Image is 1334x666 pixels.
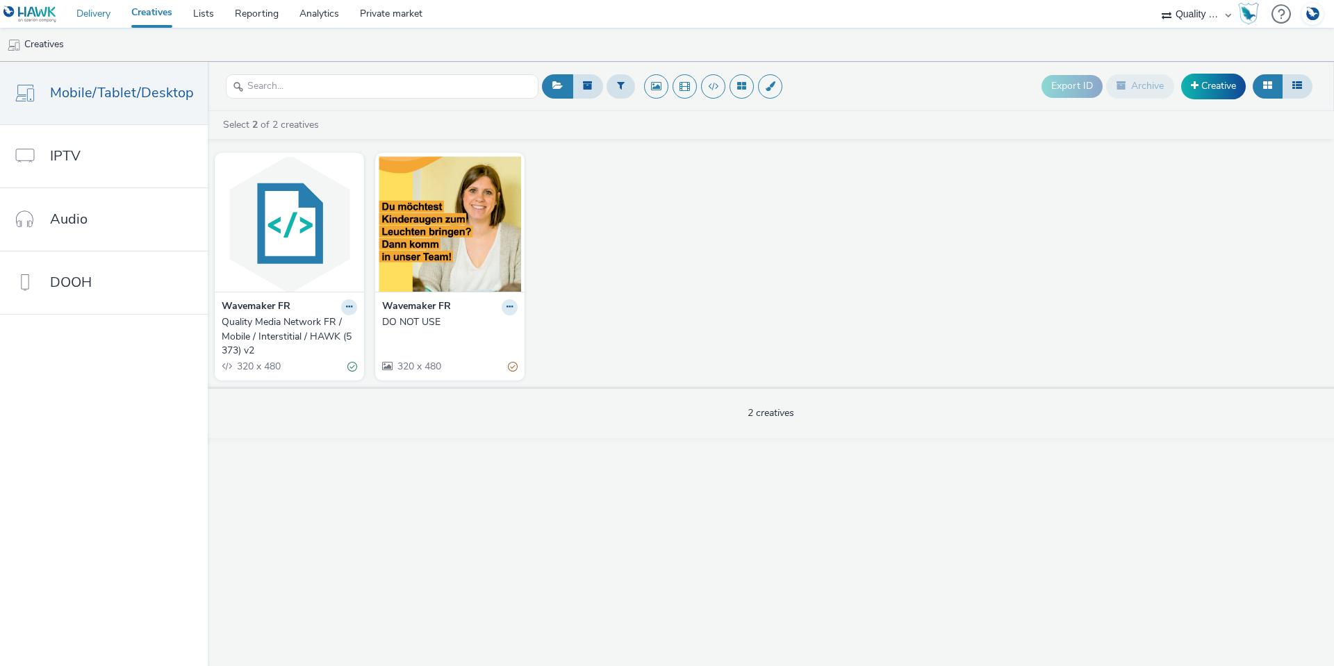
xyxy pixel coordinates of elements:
[50,272,92,292] span: DOOH
[236,360,281,373] span: 320 x 480
[396,360,441,373] span: 320 x 480
[222,315,352,358] div: Quality Media Network FR / Mobile / Interstitial / HAWK (5373) v2
[1282,74,1312,98] button: Table
[222,299,290,315] strong: Wavemaker FR
[1253,74,1283,98] button: Grid
[222,118,324,131] a: Select of 2 creatives
[7,38,21,52] img: mobile
[252,118,258,131] strong: 2
[748,406,794,419] span: 2 creatives
[1041,75,1103,97] button: Export ID
[347,359,357,374] div: Valid
[50,146,81,166] span: IPTV
[508,359,518,374] div: Partially valid
[50,83,194,103] span: Mobile/Tablet/Desktop
[1302,3,1323,26] img: Account DE
[1238,3,1259,25] img: Hawk Academy
[1238,3,1265,25] a: Hawk Academy
[218,156,361,292] img: Quality Media Network FR / Mobile / Interstitial / HAWK (5373) v2 visual
[3,6,57,23] img: undefined Logo
[1106,74,1174,98] button: Archive
[382,299,451,315] strong: Wavemaker FR
[226,74,538,99] input: Search...
[382,315,518,329] a: DO NOT USE
[222,315,357,358] a: Quality Media Network FR / Mobile / Interstitial / HAWK (5373) v2
[382,315,512,329] div: DO NOT USE
[50,209,88,229] span: Audio
[379,156,521,292] img: DO NOT USE visual
[1181,74,1246,99] a: Creative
